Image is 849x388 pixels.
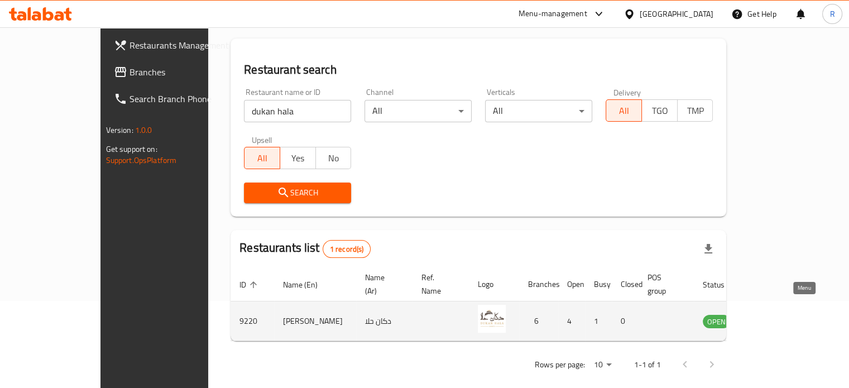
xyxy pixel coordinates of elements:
a: Support.OpsPlatform [106,153,177,167]
h2: Restaurant search [244,61,713,78]
span: Yes [285,150,311,166]
div: Menu-management [519,7,587,21]
th: Branches [519,267,558,301]
span: Name (En) [283,278,332,291]
td: 1 [585,301,612,341]
a: Search Branch Phone [105,85,242,112]
h2: Restaurants list [239,239,371,258]
span: Version: [106,123,133,137]
td: دكان حلا [356,301,412,341]
span: R [829,8,834,20]
td: 6 [519,301,558,341]
span: No [320,150,347,166]
td: [PERSON_NAME] [274,301,356,341]
a: Branches [105,59,242,85]
span: Get support on: [106,142,157,156]
div: Total records count [323,240,371,258]
span: All [611,103,637,119]
th: Busy [585,267,612,301]
span: ID [239,278,261,291]
td: 4 [558,301,585,341]
th: Closed [612,267,639,301]
label: Delivery [613,88,641,96]
button: Search [244,183,351,203]
span: Name (Ar) [365,271,399,298]
span: 1 record(s) [323,244,371,255]
button: TGO [641,99,678,122]
span: TGO [646,103,673,119]
th: Logo [469,267,519,301]
span: POS group [647,271,680,298]
span: TMP [682,103,709,119]
td: 0 [612,301,639,341]
span: Search Branch Phone [129,92,233,106]
td: 9220 [231,301,274,341]
span: Search [253,186,342,200]
img: Dukan Hala [478,305,506,333]
span: 1.0.0 [135,123,152,137]
div: All [485,100,592,122]
span: Restaurants Management [129,39,233,52]
span: Branches [129,65,233,79]
div: All [364,100,472,122]
span: OPEN [703,315,730,328]
p: 1-1 of 1 [634,358,660,372]
p: Rows per page: [534,358,584,372]
button: All [244,147,280,169]
button: No [315,147,352,169]
label: Upsell [252,136,272,143]
table: enhanced table [231,267,791,341]
button: TMP [677,99,713,122]
span: Ref. Name [421,271,455,298]
div: [GEOGRAPHIC_DATA] [640,8,713,20]
div: Rows per page: [589,357,616,373]
input: Search for restaurant name or ID.. [244,100,351,122]
a: Restaurants Management [105,32,242,59]
span: Status [703,278,739,291]
button: Yes [280,147,316,169]
th: Open [558,267,585,301]
span: All [249,150,276,166]
button: All [606,99,642,122]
